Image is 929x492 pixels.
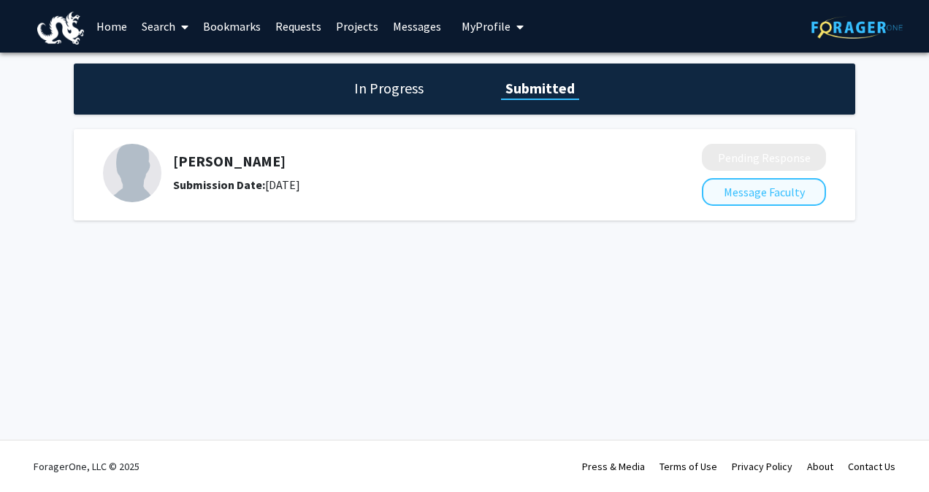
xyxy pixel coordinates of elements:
[811,16,903,39] img: ForagerOne Logo
[268,1,329,52] a: Requests
[196,1,268,52] a: Bookmarks
[34,441,139,492] div: ForagerOne, LLC © 2025
[89,1,134,52] a: Home
[501,78,579,99] h1: Submitted
[702,185,826,199] a: Message Faculty
[732,460,792,473] a: Privacy Policy
[173,177,265,192] b: Submission Date:
[11,426,62,481] iframe: Chat
[702,144,826,171] button: Pending Response
[386,1,448,52] a: Messages
[807,460,833,473] a: About
[103,144,161,202] img: Profile Picture
[702,178,826,206] button: Message Faculty
[462,19,511,34] span: My Profile
[329,1,386,52] a: Projects
[660,460,717,473] a: Terms of Use
[848,460,895,473] a: Contact Us
[582,460,645,473] a: Press & Media
[134,1,196,52] a: Search
[173,153,624,170] h5: [PERSON_NAME]
[173,176,624,193] div: [DATE]
[350,78,428,99] h1: In Progress
[37,12,84,45] img: Drexel University Logo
